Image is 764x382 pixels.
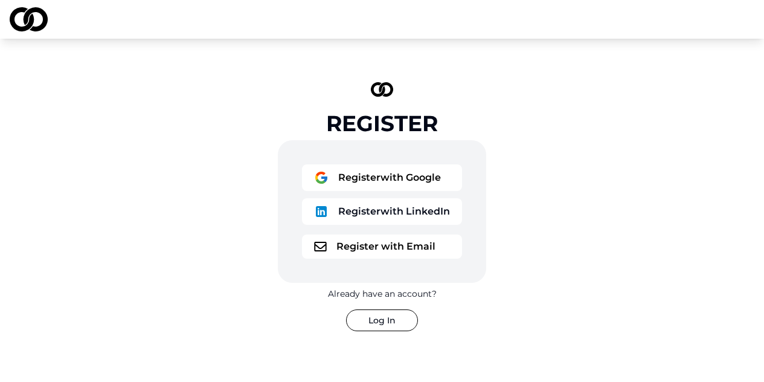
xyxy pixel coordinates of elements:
[326,111,438,135] div: Register
[314,170,329,185] img: logo
[371,82,394,97] img: logo
[328,288,437,300] div: Already have an account?
[314,242,327,251] img: logo
[302,235,462,259] button: logoRegister with Email
[302,164,462,191] button: logoRegisterwith Google
[314,204,329,219] img: logo
[302,198,462,225] button: logoRegisterwith LinkedIn
[346,309,418,331] button: Log In
[10,7,48,31] img: logo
